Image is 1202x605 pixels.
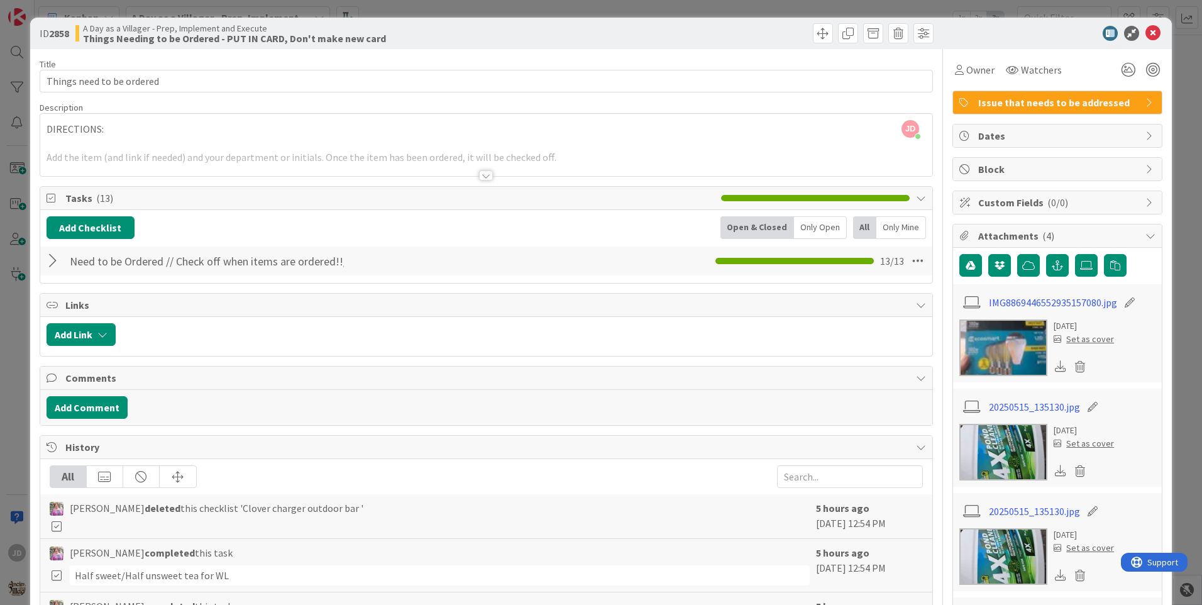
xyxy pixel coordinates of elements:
[978,195,1139,210] span: Custom Fields
[978,95,1139,110] span: Issue that needs to be addressed
[70,565,810,586] div: Half sweet/Half unsweet tea for WL
[816,547,869,559] b: 5 hours ago
[83,33,386,43] b: Things Needing to be Ordered - PUT IN CARD, Don't make new card
[50,547,63,560] img: OM
[65,250,348,272] input: Add Checklist...
[1054,358,1067,375] div: Download
[40,102,83,113] span: Description
[1054,333,1114,346] div: Set as cover
[978,228,1139,243] span: Attachments
[40,58,56,70] label: Title
[966,62,995,77] span: Owner
[989,295,1117,310] a: IMG8869446552935157080.jpg
[26,2,57,17] span: Support
[40,26,69,41] span: ID
[1054,424,1114,437] div: [DATE]
[816,545,923,586] div: [DATE] 12:54 PM
[47,323,116,346] button: Add Link
[853,216,876,239] div: All
[1042,230,1054,242] span: ( 4 )
[1021,62,1062,77] span: Watchers
[50,466,87,487] div: All
[1054,463,1067,479] div: Download
[1047,196,1068,209] span: ( 0/0 )
[47,396,128,419] button: Add Comment
[720,216,794,239] div: Open & Closed
[901,120,919,138] span: JD
[65,297,910,313] span: Links
[70,545,233,560] span: [PERSON_NAME] this task
[876,216,926,239] div: Only Mine
[1054,437,1114,450] div: Set as cover
[978,128,1139,143] span: Dates
[989,399,1080,414] a: 20250515_135130.jpg
[65,370,910,386] span: Comments
[145,502,180,514] b: deleted
[1054,319,1114,333] div: [DATE]
[40,70,933,92] input: type card name here...
[880,253,904,269] span: 13 / 13
[777,465,923,488] input: Search...
[83,23,386,33] span: A Day as a Villager - Prep, Implement and Execute
[47,216,135,239] button: Add Checklist
[145,547,195,559] b: completed
[65,191,715,206] span: Tasks
[1054,528,1114,541] div: [DATE]
[50,502,63,516] img: OM
[47,122,926,136] p: DIRECTIONS:
[816,501,923,532] div: [DATE] 12:54 PM
[978,162,1139,177] span: Block
[794,216,847,239] div: Only Open
[65,440,910,455] span: History
[1054,541,1114,555] div: Set as cover
[1054,567,1067,584] div: Download
[96,192,113,204] span: ( 13 )
[70,501,363,516] span: [PERSON_NAME] this checklist 'Clover charger outdoor bar '
[816,502,869,514] b: 5 hours ago
[989,504,1080,519] a: 20250515_135130.jpg
[49,27,69,40] b: 2858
